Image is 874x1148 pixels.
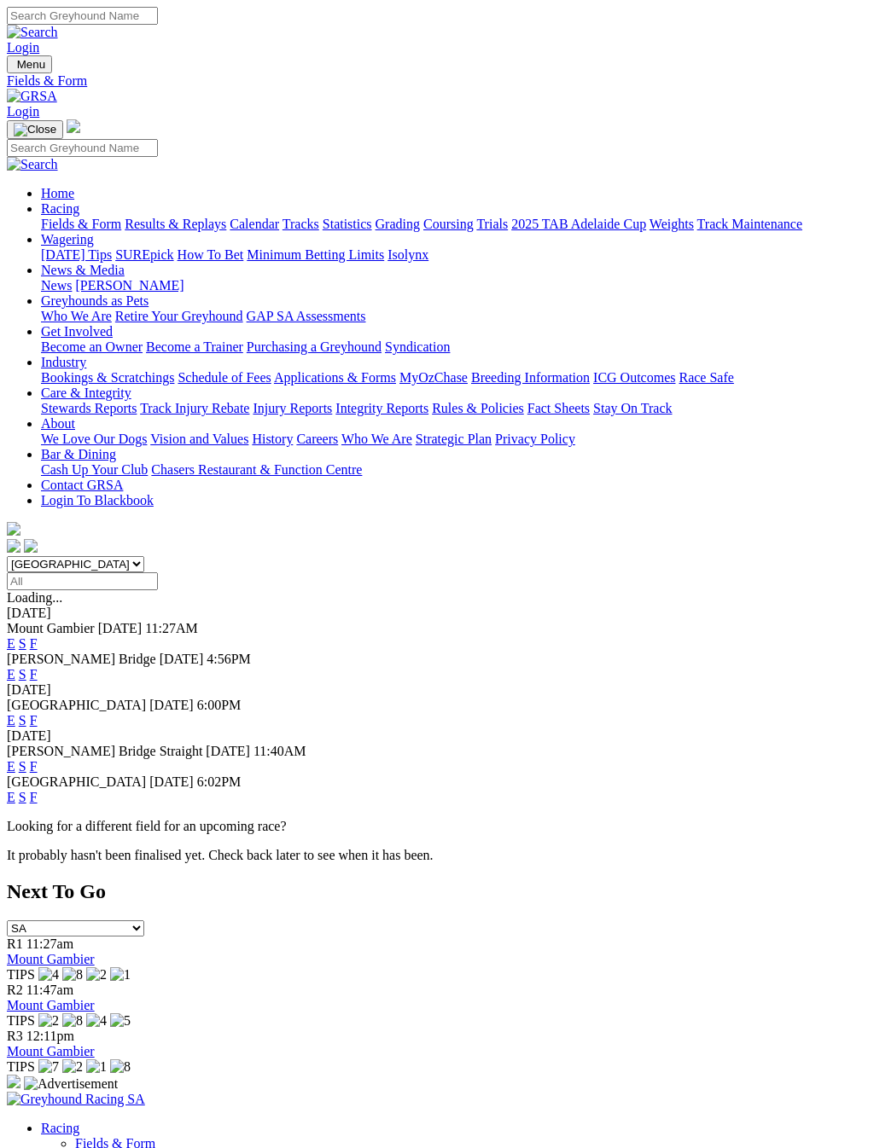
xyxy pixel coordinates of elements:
span: R2 [7,983,23,997]
a: ICG Outcomes [593,370,675,385]
a: E [7,667,15,681]
span: TIPS [7,1013,35,1028]
a: SUREpick [115,247,173,262]
img: 2 [86,967,107,983]
a: S [19,636,26,651]
a: Login To Blackbook [41,493,154,507]
input: Select date [7,572,158,590]
img: Advertisement [24,1076,118,1092]
partial: It probably hasn't been finalised yet. Check back later to see when it has been. [7,848,434,862]
div: [DATE] [7,682,867,698]
a: Care & Integrity [41,386,131,400]
img: 4 [86,1013,107,1029]
a: Weights [650,217,694,231]
img: 15187_Greyhounds_GreysPlayCentral_Resize_SA_WebsiteBanner_300x115_2025.jpg [7,1075,20,1088]
a: Become a Trainer [146,339,243,354]
span: 11:27AM [145,621,198,635]
div: Care & Integrity [41,401,867,416]
a: Statistics [323,217,372,231]
a: S [19,790,26,804]
img: 8 [62,967,83,983]
a: How To Bet [178,247,244,262]
input: Search [7,139,158,157]
img: GRSA [7,89,57,104]
a: [DATE] Tips [41,247,112,262]
a: Stay On Track [593,401,672,415]
a: Retire Your Greyhound [115,309,243,323]
a: Mount Gambier [7,952,95,966]
h2: Next To Go [7,880,867,903]
span: [PERSON_NAME] Bridge [7,652,156,666]
a: Mount Gambier [7,1044,95,1058]
a: About [41,416,75,431]
a: S [19,759,26,774]
a: Strategic Plan [416,432,492,446]
a: GAP SA Assessments [247,309,366,323]
a: Bookings & Scratchings [41,370,174,385]
button: Toggle navigation [7,120,63,139]
a: Racing [41,1121,79,1135]
a: Wagering [41,232,94,246]
a: Fact Sheets [527,401,590,415]
a: F [30,790,38,804]
a: Integrity Reports [335,401,428,415]
a: F [30,636,38,651]
img: 2 [62,1059,83,1075]
img: Search [7,25,58,40]
a: E [7,636,15,651]
span: [DATE] [149,774,194,789]
img: 4 [38,967,59,983]
img: 1 [86,1059,107,1075]
a: Who We Are [341,432,412,446]
div: Fields & Form [7,73,867,89]
div: About [41,432,867,447]
a: Who We Are [41,309,112,323]
img: 7 [38,1059,59,1075]
a: Trials [476,217,508,231]
span: R1 [7,936,23,951]
a: S [19,667,26,681]
a: Track Injury Rebate [140,401,249,415]
div: Get Involved [41,339,867,355]
div: Industry [41,370,867,386]
a: Privacy Policy [495,432,575,446]
a: Vision and Values [150,432,248,446]
a: [PERSON_NAME] [75,278,184,293]
a: Applications & Forms [274,370,396,385]
span: 6:02PM [197,774,242,789]
a: Mount Gambier [7,998,95,1012]
a: Stewards Reports [41,401,137,415]
img: Greyhound Racing SA [7,1092,145,1107]
a: MyOzChase [399,370,468,385]
span: [GEOGRAPHIC_DATA] [7,698,146,712]
a: Race Safe [679,370,733,385]
img: Search [7,157,58,172]
a: Track Maintenance [697,217,802,231]
img: 8 [110,1059,131,1075]
a: Calendar [230,217,279,231]
span: 11:27am [26,936,73,951]
a: Coursing [423,217,474,231]
img: 1 [110,967,131,983]
img: twitter.svg [24,539,38,553]
a: F [30,713,38,728]
div: Bar & Dining [41,462,867,478]
a: Bar & Dining [41,447,116,461]
a: Contact GRSA [41,478,123,492]
img: 2 [38,1013,59,1029]
a: Greyhounds as Pets [41,293,149,308]
a: Injury Reports [253,401,332,415]
div: [DATE] [7,606,867,621]
a: Login [7,104,39,119]
span: 11:40AM [253,744,306,758]
a: Minimum Betting Limits [247,247,384,262]
span: TIPS [7,967,35,982]
div: Wagering [41,247,867,263]
a: Grading [376,217,420,231]
a: We Love Our Dogs [41,432,147,446]
a: Industry [41,355,86,369]
a: Schedule of Fees [178,370,271,385]
span: [DATE] [98,621,143,635]
span: [DATE] [149,698,194,712]
div: Racing [41,217,867,232]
